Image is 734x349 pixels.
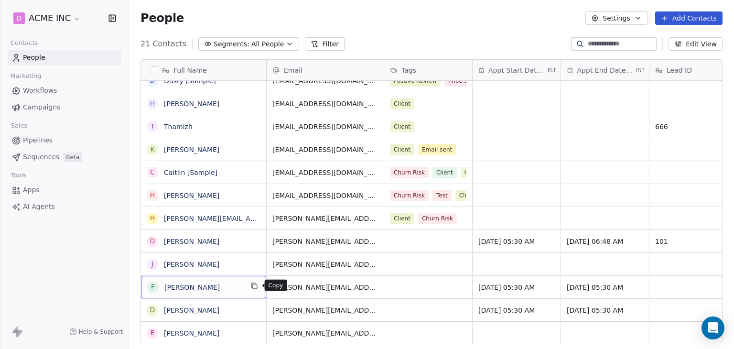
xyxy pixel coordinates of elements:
[390,190,429,201] span: Churn Risk
[272,122,378,131] span: [EMAIL_ADDRESS][DOMAIN_NAME]
[23,202,55,212] span: AI Agents
[8,83,121,98] a: Workflows
[164,284,220,291] a: [PERSON_NAME]
[173,65,207,75] span: Full Name
[151,282,155,292] div: F
[8,50,121,65] a: People
[418,144,456,155] span: Email sent
[150,190,155,200] div: H
[150,98,155,109] div: H
[164,169,217,176] a: Caitlin [Sample]
[151,328,155,338] div: E
[23,135,53,145] span: Pipelines
[164,261,219,268] a: [PERSON_NAME]
[164,146,219,153] a: [PERSON_NAME]
[272,328,378,338] span: [PERSON_NAME][EMAIL_ADDRESS][DOMAIN_NAME]
[8,199,121,215] a: AI Agents
[488,65,546,75] span: Appt Start Date/Time
[164,100,219,108] a: [PERSON_NAME]
[390,98,414,109] span: Client
[6,69,45,83] span: Marketing
[151,121,155,131] div: T
[29,12,71,24] span: ACME INC
[585,11,647,25] button: Settings
[418,213,457,224] span: Churn Risk
[150,213,155,223] div: h
[7,119,32,133] span: Sales
[577,65,634,75] span: Appt End Date/Time
[267,60,384,80] div: Email
[655,122,732,131] span: 666
[461,167,485,178] span: Client
[390,75,441,87] span: Postive Review
[401,65,416,75] span: Tags
[7,168,30,183] span: Tools
[636,66,645,74] span: IST
[150,167,155,177] div: C
[561,60,649,80] div: Appt End Date/TimeIST
[164,192,219,199] a: [PERSON_NAME]
[478,237,555,246] span: [DATE] 05:30 AM
[11,10,83,26] button: DACME INC
[8,99,121,115] a: Campaigns
[8,132,121,148] a: Pipelines
[284,65,302,75] span: Email
[8,182,121,198] a: Apps
[478,283,555,292] span: [DATE] 05:30 AM
[164,329,219,337] a: [PERSON_NAME]
[473,60,561,80] div: Appt Start Date/TimeIST
[140,38,186,50] span: 21 Contacts
[251,39,284,49] span: All People
[272,305,378,315] span: [PERSON_NAME][EMAIL_ADDRESS][DOMAIN_NAME]
[150,236,155,246] div: D
[390,213,414,224] span: Client
[23,53,45,63] span: People
[432,167,457,178] span: Client
[669,37,723,51] button: Edit View
[567,237,643,246] span: [DATE] 06:48 AM
[272,168,378,177] span: [EMAIL_ADDRESS][DOMAIN_NAME]
[23,102,60,112] span: Campaigns
[164,215,336,222] a: [PERSON_NAME][EMAIL_ADDRESS][DOMAIN_NAME]
[390,121,414,132] span: Client
[432,190,452,201] span: Test
[390,144,414,155] span: Client
[272,260,378,269] span: [PERSON_NAME][EMAIL_ADDRESS][PERSON_NAME][DOMAIN_NAME]
[702,316,724,339] div: Open Intercom Messenger
[141,81,267,344] div: grid
[305,37,345,51] button: Filter
[272,145,378,154] span: [EMAIL_ADDRESS][DOMAIN_NAME]
[269,282,283,289] p: Copy
[23,185,40,195] span: Apps
[272,99,378,109] span: [EMAIL_ADDRESS][DOMAIN_NAME]
[214,39,249,49] span: Segments:
[141,60,266,80] div: Full Name
[455,190,480,201] span: Client
[164,238,219,245] a: [PERSON_NAME]
[390,167,429,178] span: Churn Risk
[164,77,216,85] a: Dusty [Sample]
[667,65,692,75] span: Lead ID
[79,328,123,336] span: Help & Support
[140,11,184,25] span: People
[150,144,154,154] div: K
[567,283,643,292] span: [DATE] 05:30 AM
[63,153,82,162] span: Beta
[164,306,219,314] a: [PERSON_NAME]
[6,36,42,50] span: Contacts
[164,123,193,131] a: Thamizh
[151,259,153,269] div: J
[567,305,643,315] span: [DATE] 05:30 AM
[69,328,123,336] a: Help & Support
[655,11,723,25] button: Add Contacts
[478,305,555,315] span: [DATE] 05:30 AM
[444,75,494,87] span: Price Sensitive
[23,152,59,162] span: Sequences
[272,283,378,292] span: [PERSON_NAME][EMAIL_ADDRESS][DOMAIN_NAME]
[272,214,378,223] span: [PERSON_NAME][EMAIL_ADDRESS][DOMAIN_NAME]
[272,76,378,86] span: [EMAIL_ADDRESS][DOMAIN_NAME]
[548,66,557,74] span: IST
[150,305,155,315] div: d
[272,191,378,200] span: [EMAIL_ADDRESS][DOMAIN_NAME]
[17,13,22,23] span: D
